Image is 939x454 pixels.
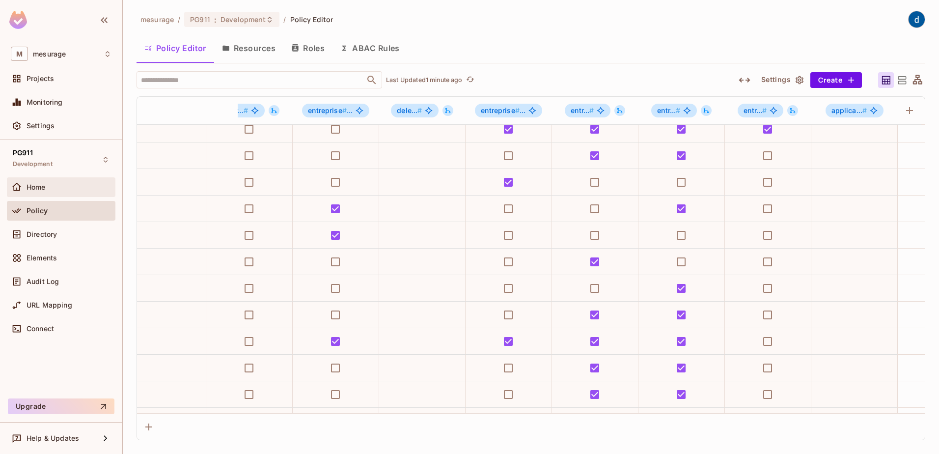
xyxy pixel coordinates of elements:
span: # [862,106,867,114]
button: Policy Editor [137,36,214,60]
button: Settings [757,72,806,88]
span: Settings [27,122,55,130]
span: entreprise#representant-consommateur [302,104,369,117]
span: # [417,106,422,114]
span: # [762,106,767,114]
span: entreprise#consommateur [219,104,265,117]
span: Monitoring [27,98,63,106]
span: Help & Updates [27,434,79,442]
span: entr... [571,106,594,114]
span: dele... [397,106,422,114]
button: refresh [465,74,476,86]
span: applica... [831,106,867,114]
span: # [589,106,594,114]
span: application#utilisateur [826,104,884,117]
span: ... [308,107,353,114]
span: PG911 [190,15,210,24]
span: PG911 [13,149,33,157]
span: Projects [27,75,54,83]
span: Workspace: mesurage [33,50,66,58]
span: # [342,106,347,114]
span: # [244,106,248,114]
span: entreprise#super-agent-saisie [738,104,783,117]
span: entr... [744,106,767,114]
span: entreprise#representant-municipal [651,104,697,117]
span: Home [27,183,46,191]
img: dev 911gcl [909,11,925,28]
span: ... [481,107,525,114]
button: Resources [214,36,283,60]
span: the active workspace [140,15,174,24]
li: / [178,15,180,24]
span: Policy Editor [290,15,333,24]
span: Policy [27,207,48,215]
span: Development [13,160,53,168]
button: Create [810,72,862,88]
button: Open [365,73,379,87]
span: Audit Log [27,278,59,285]
span: refresh [466,75,474,85]
span: Elements [27,254,57,262]
button: Upgrade [8,398,114,414]
span: entreprise [308,106,347,114]
img: SReyMgAAAABJRU5ErkJggg== [9,11,27,29]
button: ABAC Rules [332,36,408,60]
span: Directory [27,230,57,238]
span: Click to refresh data [463,74,476,86]
span: Connect [27,325,54,333]
span: entr... [657,106,680,114]
span: URL Mapping [27,301,72,309]
p: Last Updated 1 minute ago [386,76,463,84]
span: delegation#representant-delegation [391,104,439,117]
span: M [11,47,28,61]
span: entreprise#representant-fournisseur [565,104,610,117]
li: / [283,15,286,24]
span: # [676,106,680,114]
span: entreprise [481,106,520,114]
button: Roles [283,36,332,60]
span: : [214,16,217,24]
span: # [515,106,520,114]
span: entreprise#representant-delegue [475,104,542,117]
span: Development [221,15,266,24]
